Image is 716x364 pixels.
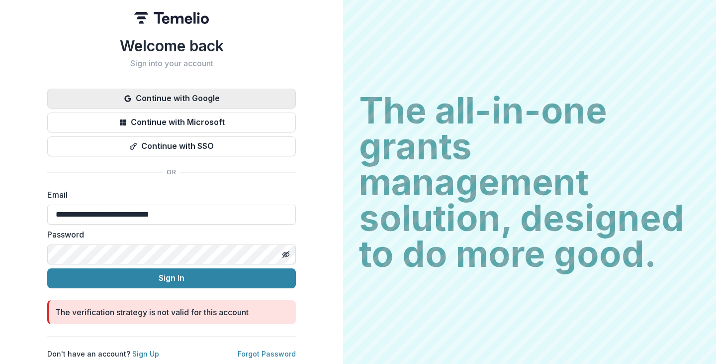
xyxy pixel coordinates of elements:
button: Continue with Microsoft [47,113,296,132]
button: Continue with SSO [47,136,296,156]
button: Sign In [47,268,296,288]
a: Sign Up [132,350,159,358]
img: Temelio [134,12,209,24]
div: The verification strategy is not valid for this account [55,306,249,318]
label: Email [47,189,290,201]
label: Password [47,229,290,241]
h2: Sign into your account [47,59,296,68]
h1: Welcome back [47,37,296,55]
a: Forgot Password [238,350,296,358]
p: Don't have an account? [47,349,159,359]
button: Toggle password visibility [278,246,294,262]
button: Continue with Google [47,89,296,109]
